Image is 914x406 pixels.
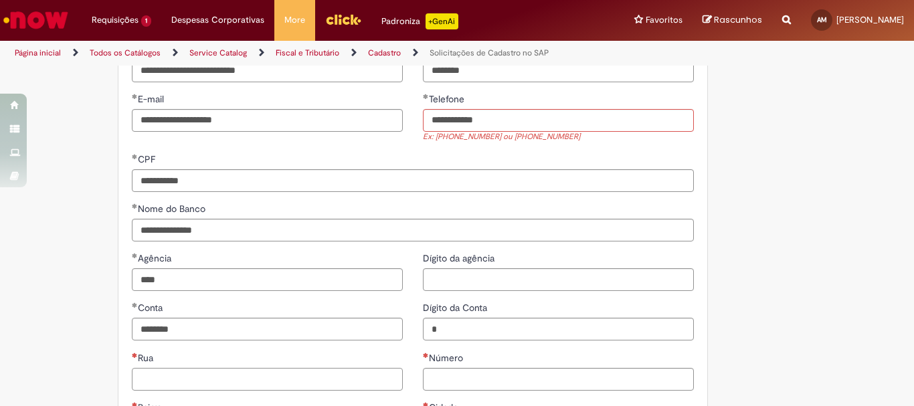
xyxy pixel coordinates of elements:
[90,47,161,58] a: Todos os Catálogos
[92,13,139,27] span: Requisições
[423,368,694,391] input: Número
[141,15,151,27] span: 1
[138,93,167,105] span: E-mail
[423,252,497,264] span: Dígito da agência
[10,41,600,66] ul: Trilhas de página
[132,219,694,241] input: Nome do Banco
[132,94,138,99] span: Obrigatório Preenchido
[714,13,762,26] span: Rascunhos
[429,352,466,364] span: Número
[423,109,694,132] input: Telefone
[423,94,429,99] span: Obrigatório Preenchido
[132,203,138,209] span: Obrigatório Preenchido
[817,15,827,24] span: AM
[423,352,429,358] span: Necessários
[132,169,694,192] input: CPF
[1,7,70,33] img: ServiceNow
[132,318,403,340] input: Conta
[284,13,305,27] span: More
[423,132,694,143] div: Ex: [PHONE_NUMBER] ou [PHONE_NUMBER]
[138,252,174,264] span: Agência
[132,368,403,391] input: Rua
[132,302,138,308] span: Obrigatório Preenchido
[132,154,138,159] span: Obrigatório Preenchido
[138,302,165,314] span: Conta
[368,47,401,58] a: Cadastro
[132,253,138,258] span: Obrigatório Preenchido
[423,268,694,291] input: Dígito da agência
[138,352,156,364] span: Rua
[138,203,208,215] span: Nome do Banco
[132,352,138,358] span: Necessários
[132,109,403,132] input: E-mail
[429,93,467,105] span: Telefone
[276,47,339,58] a: Fiscal e Tributário
[189,47,247,58] a: Service Catalog
[430,47,549,58] a: Solicitações de Cadastro no SAP
[171,13,264,27] span: Despesas Corporativas
[325,9,361,29] img: click_logo_yellow_360x200.png
[703,14,762,27] a: Rascunhos
[423,60,694,82] input: ID
[836,14,904,25] span: [PERSON_NAME]
[646,13,682,27] span: Favoritos
[423,318,694,340] input: Dígito da Conta
[132,60,403,82] input: Nome completo
[423,302,490,314] span: Dígito da Conta
[15,47,61,58] a: Página inicial
[132,268,403,291] input: Agência
[426,13,458,29] p: +GenAi
[381,13,458,29] div: Padroniza
[138,153,158,165] span: CPF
